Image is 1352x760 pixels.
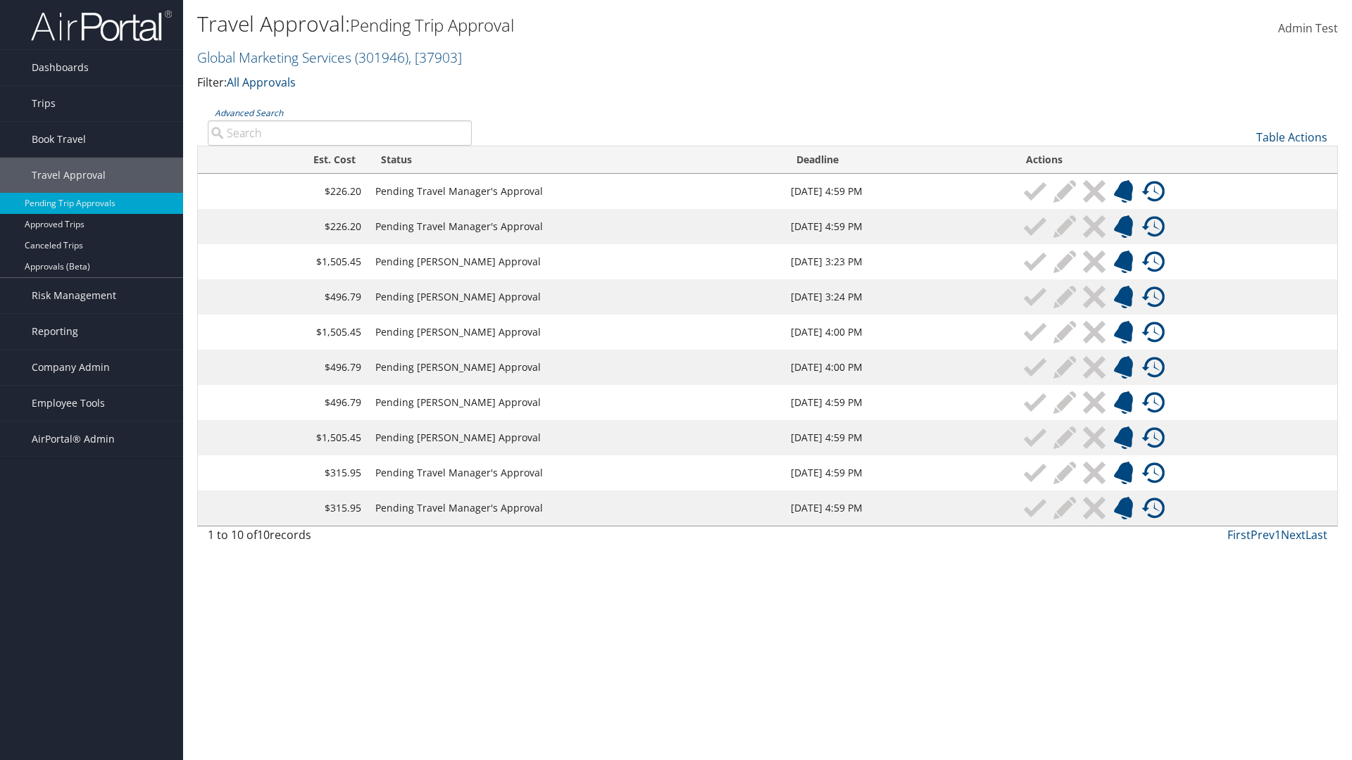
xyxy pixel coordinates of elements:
[1083,286,1106,308] img: ta-cancel-inactive.png
[1109,180,1139,203] a: Remind
[1109,321,1139,343] a: Remind
[368,209,784,244] td: Pending Travel Manager's Approval
[232,209,368,244] td: $226.20
[368,315,784,350] td: Pending [PERSON_NAME] Approval
[784,209,1013,244] td: [DATE] 4:59 PM
[31,9,172,42] img: airportal-logo.png
[1053,321,1076,343] img: ta-modify-inactive.png
[32,50,89,85] span: Dashboards
[1109,286,1139,308] a: Remind
[1139,180,1168,203] a: View History
[1142,462,1165,484] img: ta-history.png
[197,48,462,67] a: Global Marketing Services
[1024,286,1046,308] img: ta-approve-inactive.png
[1113,426,1135,449] img: ta-remind.png
[1083,180,1106,203] img: ta-cancel-inactive.png
[197,74,958,92] p: Filter:
[1306,527,1327,543] a: Last
[1050,321,1079,343] a: Modify
[1053,426,1076,449] img: ta-modify-inactive.png
[1227,527,1251,543] a: First
[208,526,472,550] div: 1 to 10 of records
[1113,215,1135,238] img: ta-remind.png
[1083,356,1106,379] img: ta-cancel-inactive.png
[32,386,105,421] span: Employee Tools
[368,244,784,279] td: Pending [PERSON_NAME] Approval
[784,385,1013,420] td: [DATE] 4:59 PM
[1024,215,1046,238] img: ta-approve-inactive.png
[1079,251,1109,273] a: Cancel
[32,422,115,457] span: AirPortal® Admin
[1142,356,1165,379] img: ta-history.png
[232,350,368,385] td: $496.79
[1024,251,1046,273] img: ta-approve-inactive.png
[355,48,408,67] span: ( 301946 )
[1139,251,1168,273] a: View History
[1142,321,1165,343] img: ta-history.png
[1079,391,1109,414] a: Cancel
[1050,356,1079,379] a: Modify
[1142,497,1165,519] img: ta-history.png
[1024,462,1046,484] img: ta-approve-inactive.png
[1053,251,1076,273] img: ta-modify-inactive.png
[1050,215,1079,238] a: Modify
[1020,497,1050,519] a: Approve
[1083,391,1106,414] img: ta-cancel-inactive.png
[1020,356,1050,379] a: Approve
[1113,462,1135,484] img: ta-remind.png
[1020,391,1050,414] a: Approve
[32,86,56,121] span: Trips
[32,158,106,193] span: Travel Approval
[784,244,1013,279] td: [DATE] 3:23 PM
[1013,146,1337,174] th: Actions
[1024,426,1046,449] img: ta-approve-inactive.png
[368,420,784,455] td: Pending [PERSON_NAME] Approval
[1020,180,1050,203] a: Approve
[257,527,270,543] span: 10
[1050,497,1079,519] a: Modify
[1142,426,1165,449] img: ta-history.png
[368,490,784,526] td: Pending Travel Manager's Approval
[197,9,958,39] h1: Travel Approval:
[1020,215,1050,238] a: Approve
[1113,180,1135,203] img: ta-remind.png
[784,174,1013,209] td: [DATE] 4:59 PM
[1142,251,1165,273] img: ta-history.png
[1139,286,1168,308] a: View History
[1113,356,1135,379] img: ta-remind.png
[368,385,784,420] td: Pending [PERSON_NAME] Approval
[1109,426,1139,449] a: Remind
[784,420,1013,455] td: [DATE] 4:59 PM
[350,13,514,37] small: Pending Trip Approval
[1079,180,1109,203] a: Cancel
[1275,527,1281,543] a: 1
[1083,497,1106,519] img: ta-cancel-inactive.png
[1109,497,1139,519] a: Remind
[1281,527,1306,543] a: Next
[1050,462,1079,484] a: Modify
[1083,215,1106,238] img: ta-cancel-inactive.png
[1050,180,1079,203] a: Modify
[408,48,462,67] span: , [ 37903 ]
[368,455,784,490] td: Pending Travel Manager's Approval
[1020,321,1050,343] a: Approve
[1050,391,1079,414] a: Modify
[1083,462,1106,484] img: ta-cancel-inactive.png
[1079,462,1109,484] a: Cancel
[1109,356,1139,379] a: Remind
[784,455,1013,490] td: [DATE] 4:59 PM
[32,314,78,349] span: Reporting
[232,279,368,315] td: $496.79
[1251,527,1275,543] a: Prev
[1139,462,1168,484] a: View History
[1142,180,1165,203] img: ta-history.png
[1083,426,1106,449] img: ta-cancel-inactive.png
[1113,286,1135,308] img: ta-remind.png
[1109,391,1139,414] a: Remind
[1139,321,1168,343] a: View History
[1113,391,1135,414] img: ta-remind.png
[1053,356,1076,379] img: ta-modify-inactive.png
[1050,251,1079,273] a: Modify
[1139,215,1168,238] a: View History
[232,420,368,455] td: $1,505.45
